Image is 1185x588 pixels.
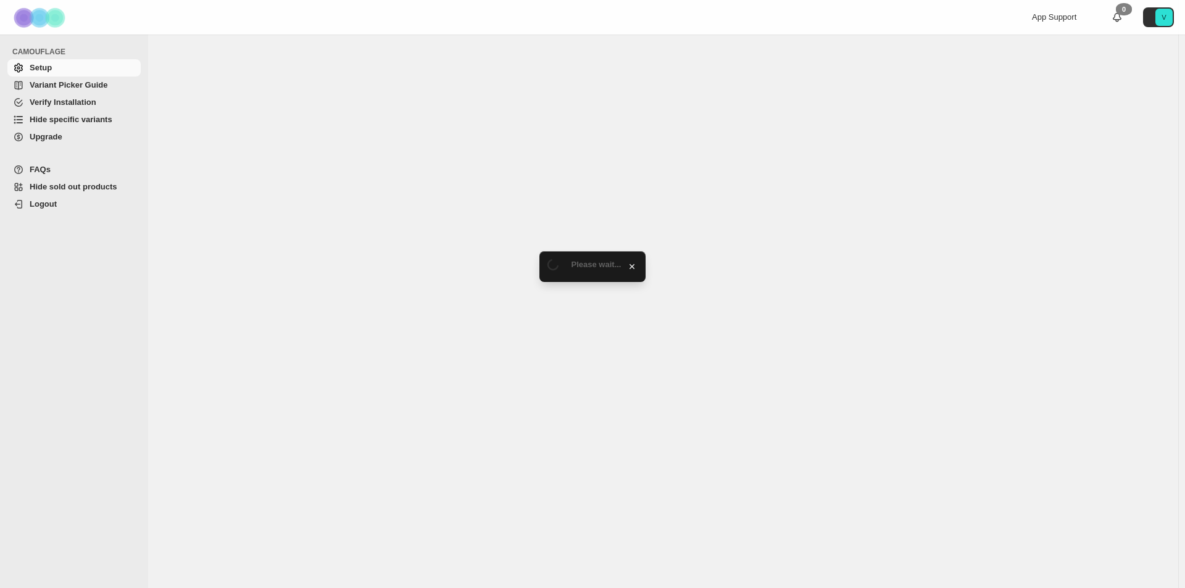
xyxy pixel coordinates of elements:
[1162,14,1166,21] text: V
[1155,9,1173,26] span: Avatar with initials V
[7,128,141,146] a: Upgrade
[12,47,142,57] span: CAMOUFLAGE
[1143,7,1174,27] button: Avatar with initials V
[7,111,141,128] a: Hide specific variants
[1116,3,1132,15] div: 0
[572,260,622,269] span: Please wait...
[7,161,141,178] a: FAQs
[30,115,112,124] span: Hide specific variants
[30,182,117,191] span: Hide sold out products
[1032,12,1076,22] span: App Support
[7,59,141,77] a: Setup
[1111,11,1123,23] a: 0
[30,97,96,107] span: Verify Installation
[30,165,51,174] span: FAQs
[30,80,107,89] span: Variant Picker Guide
[30,63,52,72] span: Setup
[30,132,62,141] span: Upgrade
[7,77,141,94] a: Variant Picker Guide
[10,1,72,35] img: Camouflage
[7,94,141,111] a: Verify Installation
[30,199,57,209] span: Logout
[7,178,141,196] a: Hide sold out products
[7,196,141,213] a: Logout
